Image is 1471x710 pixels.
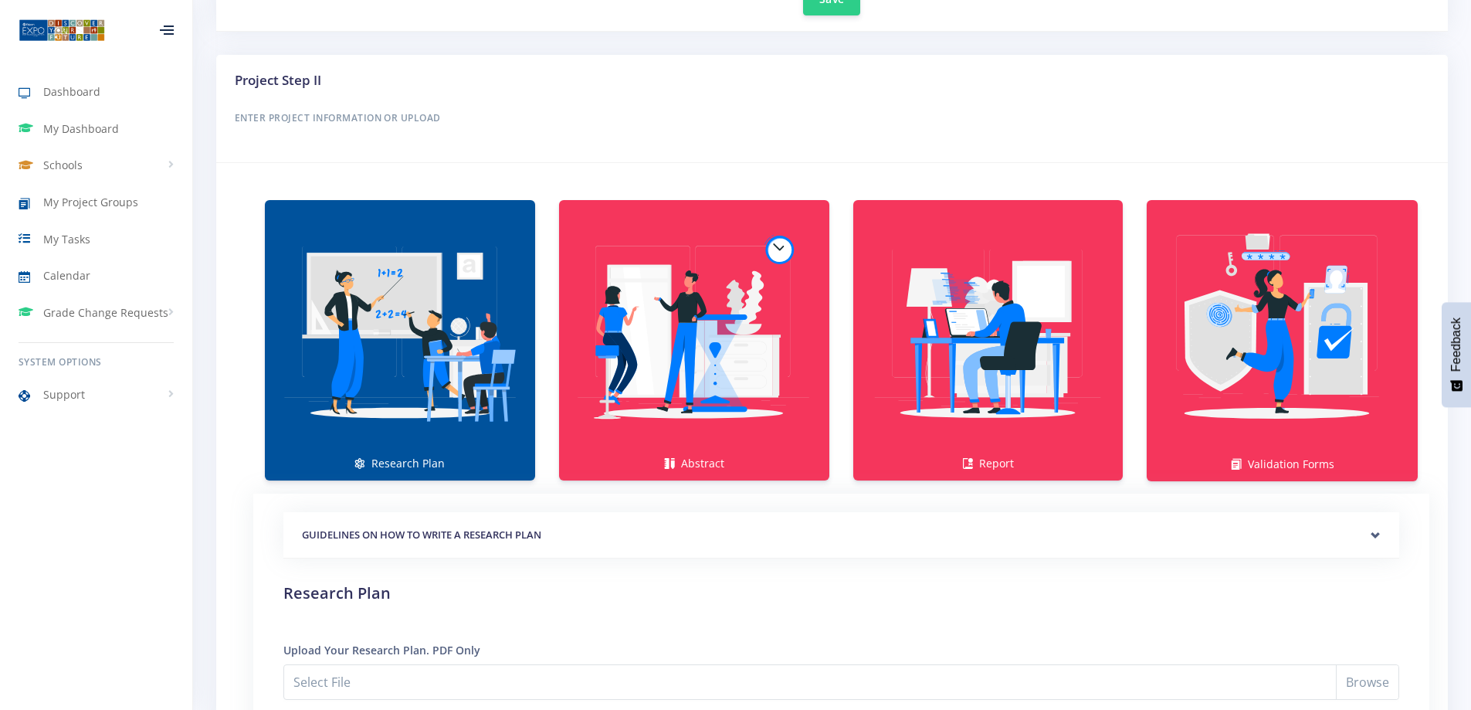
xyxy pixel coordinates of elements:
[283,582,1399,605] h2: Research Plan
[571,209,817,455] img: Abstract
[43,304,168,321] span: Grade Change Requests
[235,70,1429,90] h3: Project Step II
[559,200,829,481] a: Abstract
[43,386,85,403] span: Support
[43,83,100,100] span: Dashboard
[302,528,1381,543] h5: GUIDELINES ON HOW TO WRITE A RESEARCH PLAN
[853,200,1124,481] a: Report
[43,194,138,210] span: My Project Groups
[1147,200,1418,481] a: Validation Forms
[235,108,1429,128] h6: Enter Project Information or Upload
[283,642,480,658] label: Upload Your Research Plan. PDF Only
[43,121,119,137] span: My Dashboard
[1449,318,1463,372] span: Feedback
[43,267,90,284] span: Calendar
[866,209,1111,455] img: Report
[1159,209,1405,456] img: Validation Forms
[19,355,174,369] h6: System Options
[43,157,83,173] span: Schools
[19,18,105,42] img: ...
[43,231,90,247] span: My Tasks
[1442,302,1471,407] button: Feedback - Show survey
[277,209,523,455] img: Research Plan
[265,200,535,481] a: Research Plan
